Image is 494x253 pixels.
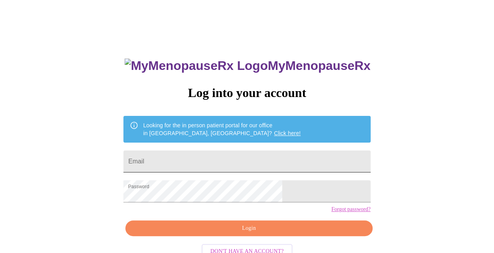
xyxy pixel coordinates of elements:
[331,206,371,213] a: Forgot password?
[125,220,372,236] button: Login
[125,59,268,73] img: MyMenopauseRx Logo
[274,130,301,136] a: Click here!
[143,118,301,140] div: Looking for the in person patient portal for our office in [GEOGRAPHIC_DATA], [GEOGRAPHIC_DATA]?
[134,224,363,233] span: Login
[123,86,370,100] h3: Log into your account
[125,59,371,73] h3: MyMenopauseRx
